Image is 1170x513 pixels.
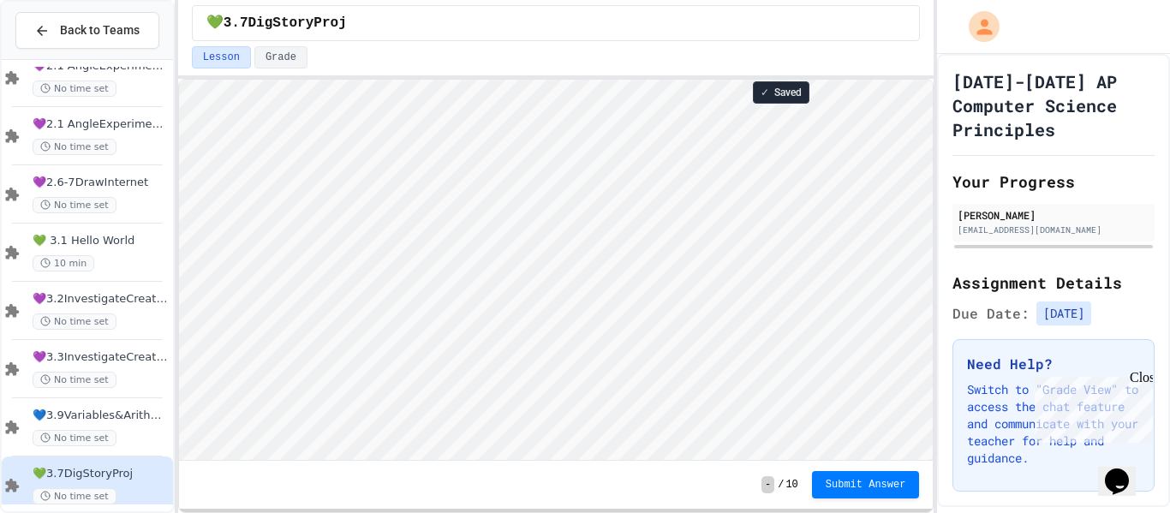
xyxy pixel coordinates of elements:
[952,271,1155,295] h2: Assignment Details
[206,13,347,33] span: 💚3.7DigStoryProj
[33,467,170,481] span: 💚3.7DigStoryProj
[192,46,251,69] button: Lesson
[33,409,170,423] span: 💙3.9Variables&ArithmeticOp
[761,476,774,493] span: -
[33,81,116,97] span: No time set
[951,7,1004,46] div: My Account
[33,117,170,132] span: 💜2.1 AngleExperiments2
[33,197,116,213] span: No time set
[33,372,116,388] span: No time set
[33,234,170,248] span: 💚 3.1 Hello World
[952,69,1155,141] h1: [DATE]-[DATE] AP Computer Science Principles
[33,430,116,446] span: No time set
[33,313,116,330] span: No time set
[33,255,94,271] span: 10 min
[952,303,1030,324] span: Due Date:
[33,292,170,307] span: 💜3.2InvestigateCreateVars
[958,207,1149,223] div: [PERSON_NAME]
[1028,370,1153,443] iframe: chat widget
[812,471,920,498] button: Submit Answer
[7,7,118,109] div: Chat with us now!Close
[826,478,906,492] span: Submit Answer
[967,381,1140,467] p: Switch to "Grade View" to access the chat feature and communicate with your teacher for help and ...
[958,224,1149,236] div: [EMAIL_ADDRESS][DOMAIN_NAME]
[952,170,1155,194] h2: Your Progress
[1098,444,1153,496] iframe: chat widget
[254,46,307,69] button: Grade
[778,478,784,492] span: /
[33,350,170,365] span: 💜3.3InvestigateCreateVars(A:GraphOrg)
[33,59,170,74] span: 💜2.1 AngleExperiments1
[761,86,769,99] span: ✓
[60,21,140,39] span: Back to Teams
[785,478,797,492] span: 10
[33,176,170,190] span: 💜2.6-7DrawInternet
[33,139,116,155] span: No time set
[967,354,1140,374] h3: Need Help?
[774,86,802,99] span: Saved
[1036,301,1091,325] span: [DATE]
[33,488,116,504] span: No time set
[15,12,159,49] button: Back to Teams
[179,80,934,460] iframe: Snap! Programming Environment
